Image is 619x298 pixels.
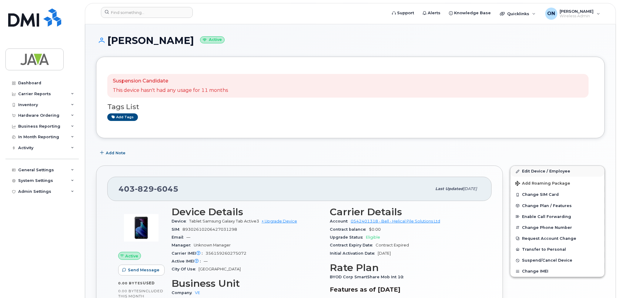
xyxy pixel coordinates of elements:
[522,214,571,219] span: Enable Call Forwarding
[510,244,604,255] button: Transfer to Personal
[107,103,594,111] h3: Tags List
[463,186,477,191] span: [DATE]
[125,253,138,259] span: Active
[172,227,182,232] span: SIM
[510,177,604,189] button: Add Roaming Package
[118,289,141,293] span: 0.00 Bytes
[172,206,323,217] h3: Device Details
[200,36,225,43] small: Active
[510,200,604,211] button: Change Plan / Features
[510,266,604,277] button: Change IMEI
[330,262,481,273] h3: Rate Plan
[172,251,206,256] span: Carrier IMEI
[113,78,228,85] p: Suspension Candidate
[143,281,155,285] span: used
[330,235,366,239] span: Upgrade Status
[376,243,409,247] span: Contract Expired
[515,181,570,187] span: Add Roaming Package
[186,235,190,239] span: —
[199,267,241,271] span: [GEOGRAPHIC_DATA]
[206,251,246,256] span: 356159260275072
[195,290,200,295] a: VE
[118,265,165,276] button: Send Message
[330,286,481,293] h3: Features as of [DATE]
[189,219,259,223] span: Tablet Samsung Galaxy Tab Active3
[106,150,125,156] span: Add Note
[522,258,572,263] span: Suspend/Cancel Device
[510,255,604,266] button: Suspend/Cancel Device
[330,219,351,223] span: Account
[351,219,440,223] a: 0542401318 - Bell - Helical Pile Solutions Ltd
[510,222,604,233] button: Change Phone Number
[510,211,604,222] button: Enable Call Forwarding
[172,267,199,271] span: City Of Use
[154,184,179,193] span: 6045
[182,227,237,232] span: 89302610206427031298
[119,184,179,193] span: 403
[172,235,186,239] span: Email
[522,203,572,208] span: Change Plan / Features
[204,259,208,263] span: —
[262,219,297,223] a: + Upgrade Device
[172,290,195,295] span: Company
[330,275,407,279] span: BYOD Corp SmartShare Mob Int 10
[172,243,194,247] span: Manager
[510,166,604,177] a: Edit Device / Employee
[172,259,204,263] span: Active IMEI
[369,227,381,232] span: $0.00
[135,184,154,193] span: 829
[172,278,323,289] h3: Business Unit
[123,209,159,246] img: image20231002-3703462-1ny0050.jpeg
[330,251,378,256] span: Initial Activation Date
[435,186,463,191] span: Last updated
[378,251,391,256] span: [DATE]
[330,227,369,232] span: Contract balance
[330,243,376,247] span: Contract Expiry Date
[330,206,481,217] h3: Carrier Details
[96,147,131,158] button: Add Note
[128,267,159,273] span: Send Message
[113,87,228,94] p: This device hasn't had any usage for 11 months
[118,281,143,285] span: 0.00 Bytes
[194,243,231,247] span: Unknown Manager
[96,35,605,46] h1: [PERSON_NAME]
[172,219,189,223] span: Device
[366,235,380,239] span: Eligible
[510,233,604,244] button: Request Account Change
[510,189,604,200] button: Change SIM Card
[107,113,138,121] a: Add tags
